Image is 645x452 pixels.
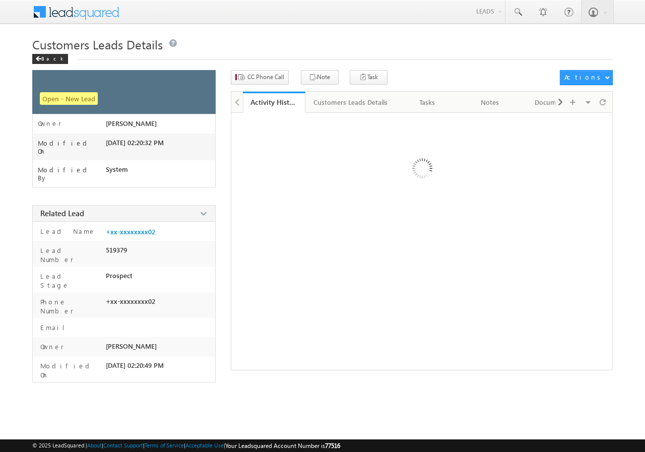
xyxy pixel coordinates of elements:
a: +xx-xxxxxxxx02 [106,228,155,236]
button: Note [301,70,339,85]
span: Prospect [106,272,133,280]
label: Lead Name [38,227,96,236]
span: [DATE] 02:20:49 PM [106,361,164,369]
span: Your Leadsquared Account Number is [225,442,340,449]
a: Documents [522,92,584,113]
span: 519379 [106,246,127,254]
a: Notes [459,92,522,113]
span: [PERSON_NAME] [106,342,157,350]
div: Actions [564,73,604,82]
label: Modified On [38,139,106,155]
a: Tasks [397,92,459,113]
div: Back [32,54,68,64]
span: 77516 [325,442,340,449]
label: Owner [38,342,64,351]
a: Terms of Service [145,442,184,448]
label: Modified By [38,166,106,182]
a: Customers Leads Details [305,92,397,113]
label: Modified On [38,361,101,379]
a: Activity History [243,92,305,113]
div: Activity History [250,97,298,107]
button: CC Phone Call [231,70,289,85]
span: Customers Leads Details [32,36,163,52]
span: [PERSON_NAME] [106,119,157,127]
div: Documents [530,96,575,108]
span: CC Phone Call [247,73,284,82]
div: Notes [467,96,512,108]
button: Actions [560,70,613,85]
a: About [87,442,102,448]
span: Open - New Lead [40,92,98,105]
label: Lead Stage [38,272,101,290]
span: © 2025 LeadSquared | | | | | [32,441,340,450]
span: System [106,165,128,173]
a: Contact Support [103,442,143,448]
button: Task [350,70,388,85]
label: Owner [38,119,61,127]
label: Phone Number [38,297,101,315]
span: Related Lead [40,208,84,218]
div: Customers Leads Details [313,96,388,108]
label: Email [38,323,73,332]
a: Acceptable Use [185,442,224,448]
label: Lead Number [38,246,101,264]
span: +xx-xxxxxxxx02 [106,297,155,305]
span: [DATE] 02:20:32 PM [106,139,164,147]
img: Loading ... [369,118,474,222]
div: Tasks [405,96,450,108]
li: Activity History [243,92,305,112]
